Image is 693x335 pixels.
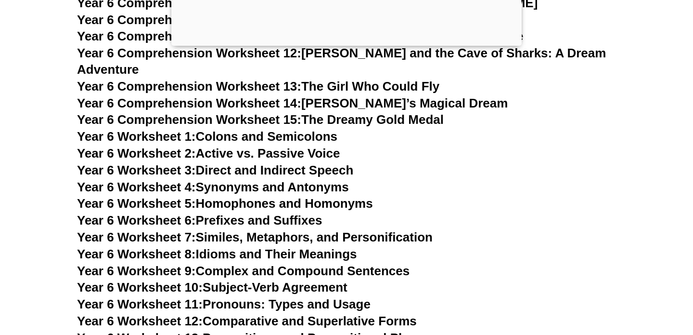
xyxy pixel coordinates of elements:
[77,112,444,127] a: Year 6 Comprehension Worksheet 15:The Dreamy Gold Medal
[77,129,337,144] a: Year 6 Worksheet 1:Colons and Semicolons
[77,280,203,295] span: Year 6 Worksheet 10:
[77,230,433,244] a: Year 6 Worksheet 7:Similes, Metaphors, and Personification
[77,79,439,94] a: Year 6 Comprehension Worksheet 13:The Girl Who Could Fly
[77,247,196,261] span: Year 6 Worksheet 8:
[77,163,196,177] span: Year 6 Worksheet 3:
[528,226,693,335] iframe: Chat Widget
[77,129,196,144] span: Year 6 Worksheet 1:
[77,13,503,27] a: Year 6 Comprehension Worksheet 10:The Boy Who Became an Avenger
[77,46,301,60] span: Year 6 Comprehension Worksheet 12:
[77,196,373,211] a: Year 6 Worksheet 5:Homophones and Homonyms
[77,180,349,194] a: Year 6 Worksheet 4:Synonyms and Antonyms
[77,247,357,261] a: Year 6 Worksheet 8:Idioms and Their Meanings
[77,213,322,228] a: Year 6 Worksheet 6:Prefixes and Suffixes
[77,213,196,228] span: Year 6 Worksheet 6:
[77,146,196,161] span: Year 6 Worksheet 2:
[77,314,203,328] span: Year 6 Worksheet 12:
[77,196,196,211] span: Year 6 Worksheet 5:
[77,13,301,27] span: Year 6 Comprehension Worksheet 10:
[77,180,196,194] span: Year 6 Worksheet 4:
[77,96,301,110] span: Year 6 Comprehension Worksheet 14:
[77,163,353,177] a: Year 6 Worksheet 3:Direct and Indirect Speech
[77,79,301,94] span: Year 6 Comprehension Worksheet 13:
[77,112,301,127] span: Year 6 Comprehension Worksheet 15:
[77,29,523,43] a: Year 6 Comprehension Worksheet 11:[PERSON_NAME]'s Dream Adventure
[77,314,417,328] a: Year 6 Worksheet 12:Comparative and Superlative Forms
[77,280,347,295] a: Year 6 Worksheet 10:Subject-Verb Agreement
[77,29,301,43] span: Year 6 Comprehension Worksheet 11:
[77,264,410,278] a: Year 6 Worksheet 9:Complex and Compound Sentences
[77,146,340,161] a: Year 6 Worksheet 2:Active vs. Passive Voice
[77,297,203,311] span: Year 6 Worksheet 11:
[77,297,371,311] a: Year 6 Worksheet 11:Pronouns: Types and Usage
[77,46,606,77] a: Year 6 Comprehension Worksheet 12:[PERSON_NAME] and the Cave of Sharks: A Dream Adventure
[77,230,196,244] span: Year 6 Worksheet 7:
[77,264,196,278] span: Year 6 Worksheet 9:
[77,96,508,110] a: Year 6 Comprehension Worksheet 14:[PERSON_NAME]’s Magical Dream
